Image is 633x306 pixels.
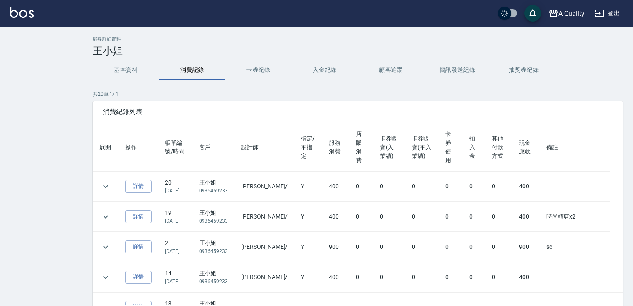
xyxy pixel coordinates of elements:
[193,232,235,262] td: 王小姐
[322,262,349,292] td: 400
[103,108,613,116] span: 消費紀錄列表
[485,262,512,292] td: 0
[158,262,193,292] td: 14
[199,248,228,255] p: 0936459233
[193,172,235,202] td: 王小姐
[234,172,294,202] td: [PERSON_NAME] /
[292,60,358,80] button: 入金紀錄
[512,262,539,292] td: 400
[199,187,228,194] p: 0936459233
[373,123,405,172] th: 卡券販賣(入業績)
[485,172,512,202] td: 0
[125,210,152,223] a: 詳情
[545,5,588,22] button: A Quality
[294,172,322,202] td: Y
[234,262,294,292] td: [PERSON_NAME] /
[524,5,541,22] button: save
[373,262,405,292] td: 0
[490,60,557,80] button: 抽獎券紀錄
[349,262,373,292] td: 0
[540,232,610,262] td: sc
[485,202,512,232] td: 0
[439,202,463,232] td: 0
[439,123,463,172] th: 卡券使用
[193,262,235,292] td: 王小姐
[349,202,373,232] td: 0
[158,123,193,172] th: 帳單編號/時間
[99,271,112,284] button: expand row
[234,202,294,232] td: [PERSON_NAME] /
[373,172,405,202] td: 0
[158,232,193,262] td: 2
[485,232,512,262] td: 0
[125,240,152,253] a: 詳情
[405,262,439,292] td: 0
[349,232,373,262] td: 0
[439,172,463,202] td: 0
[322,123,349,172] th: 服務消費
[99,241,112,253] button: expand row
[193,123,235,172] th: 客戶
[234,232,294,262] td: [PERSON_NAME] /
[591,6,623,21] button: 登出
[159,60,225,80] button: 消費記錄
[118,123,158,172] th: 操作
[463,202,485,232] td: 0
[540,123,610,172] th: 備註
[158,202,193,232] td: 19
[10,7,34,18] img: Logo
[512,123,539,172] th: 現金應收
[165,278,186,285] p: [DATE]
[199,217,228,225] p: 0936459233
[540,202,610,232] td: 時尚精剪x2
[125,180,152,193] a: 詳情
[322,202,349,232] td: 400
[405,202,439,232] td: 0
[373,202,405,232] td: 0
[349,172,373,202] td: 0
[322,232,349,262] td: 900
[165,187,186,194] p: [DATE]
[405,172,439,202] td: 0
[463,262,485,292] td: 0
[373,232,405,262] td: 0
[463,172,485,202] td: 0
[358,60,424,80] button: 顧客追蹤
[225,60,292,80] button: 卡券紀錄
[193,202,235,232] td: 王小姐
[93,45,623,57] h3: 王小姐
[463,123,485,172] th: 扣入金
[322,172,349,202] td: 400
[93,90,623,98] p: 共 20 筆, 1 / 1
[158,172,193,202] td: 20
[512,202,539,232] td: 400
[424,60,490,80] button: 簡訊發送紀錄
[99,211,112,223] button: expand row
[439,262,463,292] td: 0
[512,232,539,262] td: 900
[439,232,463,262] td: 0
[405,232,439,262] td: 0
[93,36,623,42] h2: 顧客詳細資料
[165,248,186,255] p: [DATE]
[234,123,294,172] th: 設計師
[294,262,322,292] td: Y
[99,180,112,193] button: expand row
[199,278,228,285] p: 0936459233
[93,60,159,80] button: 基本資料
[485,123,512,172] th: 其他付款方式
[165,217,186,225] p: [DATE]
[558,8,585,19] div: A Quality
[125,271,152,284] a: 詳情
[405,123,439,172] th: 卡券販賣(不入業績)
[294,202,322,232] td: Y
[463,232,485,262] td: 0
[294,123,322,172] th: 指定/不指定
[93,123,118,172] th: 展開
[512,172,539,202] td: 400
[349,123,373,172] th: 店販消費
[294,232,322,262] td: Y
